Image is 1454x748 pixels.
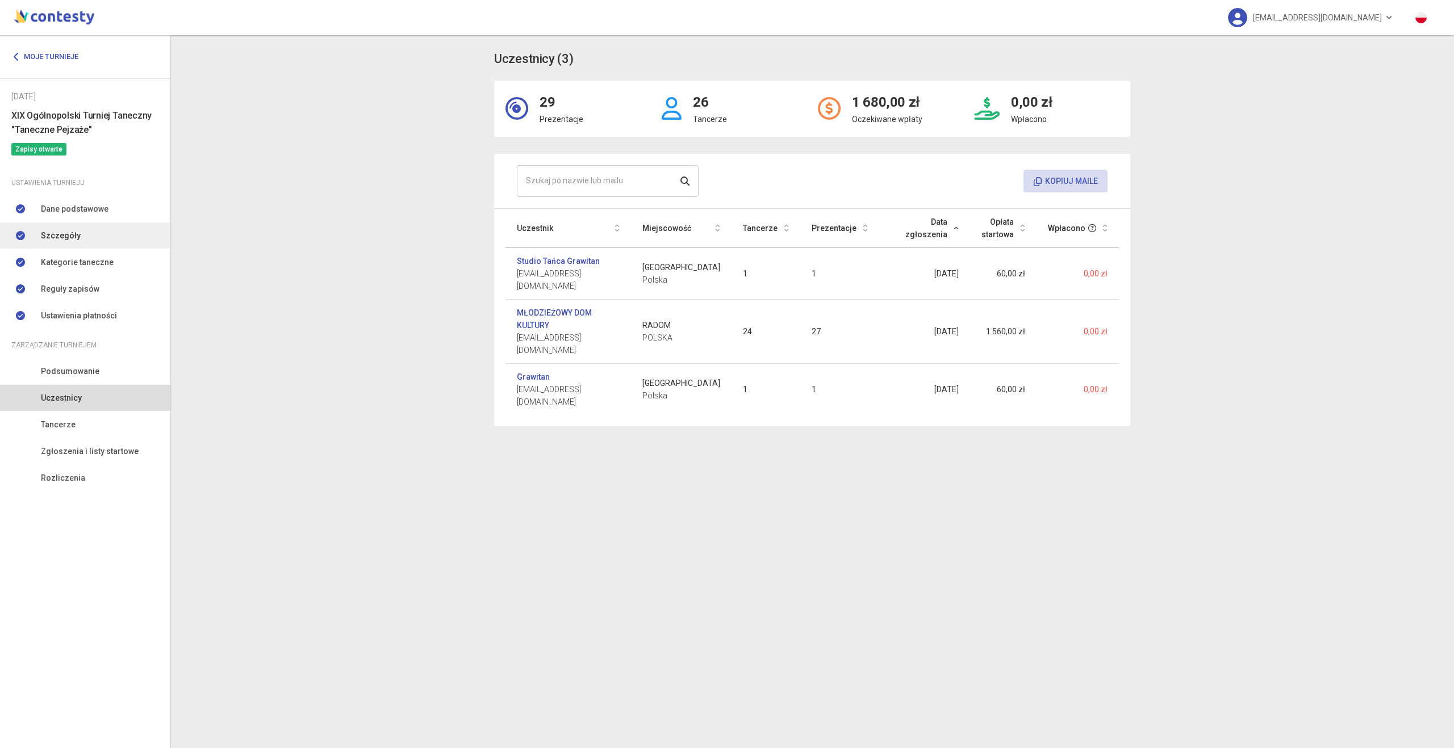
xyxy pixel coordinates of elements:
h6: XIX Ogólnopolski Turniej Taneczny "Taneczne Pejzaże" [11,108,159,137]
div: Ustawienia turnieju [11,177,159,189]
span: [EMAIL_ADDRESS][DOMAIN_NAME] [517,331,620,356]
span: Kategorie taneczne [41,256,114,268]
td: 1 [732,248,800,300]
span: POLSKA [642,331,720,344]
td: 27 [800,300,879,364]
span: Zarządzanie turniejem [11,339,97,351]
p: Oczekiwane wpłaty [852,113,922,125]
span: Podsumowanie [41,365,99,377]
td: [DATE] [879,248,970,300]
td: 0,00 zł [1037,364,1119,415]
span: Polska [642,389,720,402]
td: [DATE] [879,300,970,364]
td: 1 [800,364,879,415]
h2: 0,00 zł [1011,92,1052,114]
span: [EMAIL_ADDRESS][DOMAIN_NAME] [517,267,620,292]
span: [EMAIL_ADDRESS][DOMAIN_NAME] [517,383,620,408]
button: Kopiuj maile [1023,170,1108,192]
th: Data zgłoszenia [879,209,970,248]
th: Uczestnik [505,209,631,248]
span: Polska [642,274,720,286]
th: Miejscowość [631,209,732,248]
td: [DATE] [879,364,970,415]
td: 1 [732,364,800,415]
span: Tancerze [41,418,76,431]
td: 0,00 zł [1037,248,1119,300]
h3: Uczestnicy (3) [494,49,573,69]
h2: 29 [540,92,583,114]
span: Ustawienia płatności [41,309,117,322]
span: Zapisy otwarte [11,143,66,156]
p: Wpłacono [1011,113,1052,125]
p: Prezentacje [540,113,583,125]
p: Tancerze [693,113,727,125]
td: 60,00 zł [970,364,1037,415]
td: 24 [732,300,800,364]
span: Uczestnicy [41,392,82,404]
h2: 26 [693,92,727,114]
span: RADOM [642,319,720,331]
span: Szczegóły [41,229,81,242]
span: Rozliczenia [41,472,85,484]
th: Prezentacje [800,209,879,248]
span: Reguły zapisów [41,283,99,295]
th: Opłata startowa [970,209,1037,248]
td: 0,00 zł [1037,300,1119,364]
span: [GEOGRAPHIC_DATA] [642,261,720,274]
a: Studio Tańca Grawitan [517,255,600,267]
span: [EMAIL_ADDRESS][DOMAIN_NAME] [1253,6,1382,30]
td: 1 560,00 zł [970,300,1037,364]
h2: 1 680,00 zł [852,92,922,114]
span: Dane podstawowe [41,203,108,215]
a: Moje turnieje [11,47,87,67]
span: [GEOGRAPHIC_DATA] [642,377,720,389]
div: [DATE] [11,90,159,103]
a: MŁODZIEŻOWY DOM KULTURY [517,306,620,331]
span: Wpłacono [1048,222,1085,234]
td: 1 [800,248,879,300]
td: 60,00 zł [970,248,1037,300]
a: Grawitan [517,371,550,383]
span: Zgłoszenia i listy startowe [41,445,139,457]
th: Tancerze [732,209,800,248]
